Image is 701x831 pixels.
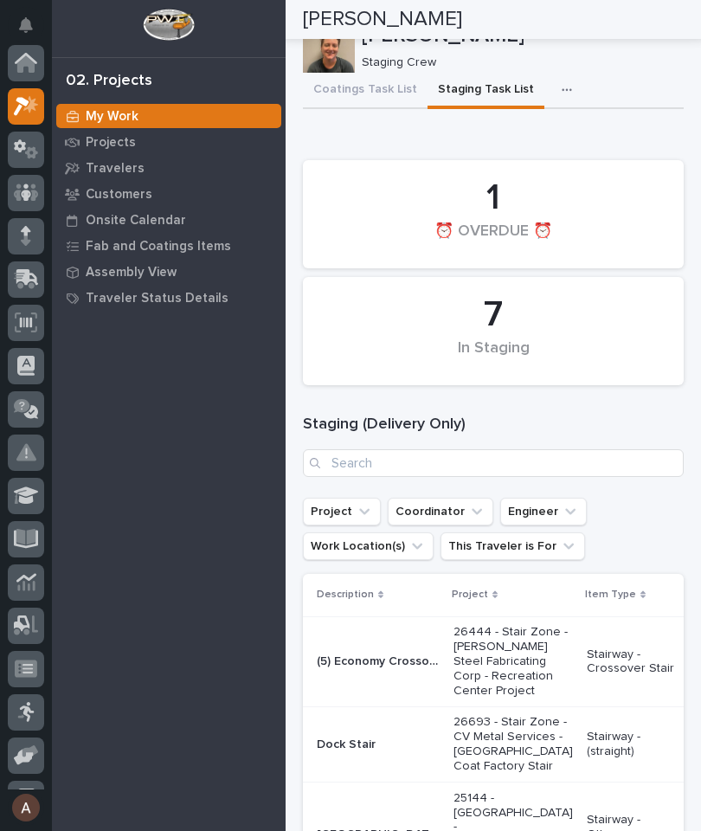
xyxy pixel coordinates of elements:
p: Travelers [86,161,145,177]
p: Onsite Calendar [86,213,186,229]
p: My Work [86,109,138,125]
a: Onsite Calendar [52,207,286,233]
a: Travelers [52,155,286,181]
p: 26444 - Stair Zone - [PERSON_NAME] Steel Fabricating Corp - Recreation Center Project [453,625,573,698]
button: Notifications [8,7,44,43]
p: Stairway - Crossover Stair [587,647,675,677]
button: users-avatar [8,789,44,826]
div: 1 [332,177,654,220]
p: Description [317,585,374,604]
p: Stairway - (straight) [587,730,675,759]
a: My Work [52,103,286,129]
div: Notifications [22,17,44,45]
div: In Staging [332,339,654,376]
div: 02. Projects [66,72,152,91]
button: Staging Task List [428,73,544,109]
p: Item Type [585,585,636,604]
p: Projects [86,135,136,151]
a: Assembly View [52,259,286,285]
p: Project [452,585,488,604]
h2: [PERSON_NAME] [303,7,462,32]
button: Work Location(s) [303,532,434,560]
img: Workspace Logo [143,9,194,41]
div: 7 [332,293,654,337]
button: Project [303,498,381,525]
a: Projects [52,129,286,155]
a: Fab and Coatings Items [52,233,286,259]
button: Coordinator [388,498,493,525]
p: (5) Economy Crossover Stairs [317,651,443,669]
p: Dock Stair [317,734,379,752]
p: Traveler Status Details [86,291,228,306]
div: ⏰ OVERDUE ⏰ [332,222,654,259]
a: Traveler Status Details [52,285,286,311]
input: Search [303,449,684,477]
p: Fab and Coatings Items [86,239,231,254]
p: Staging Crew [362,55,670,70]
button: Engineer [500,498,587,525]
button: Coatings Task List [303,73,428,109]
button: This Traveler is For [441,532,585,560]
p: Assembly View [86,265,177,280]
p: 26693 - Stair Zone - CV Metal Services - [GEOGRAPHIC_DATA] Coat Factory Stair [453,715,573,773]
p: Customers [86,187,152,203]
a: Customers [52,181,286,207]
h1: Staging (Delivery Only) [303,415,684,435]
